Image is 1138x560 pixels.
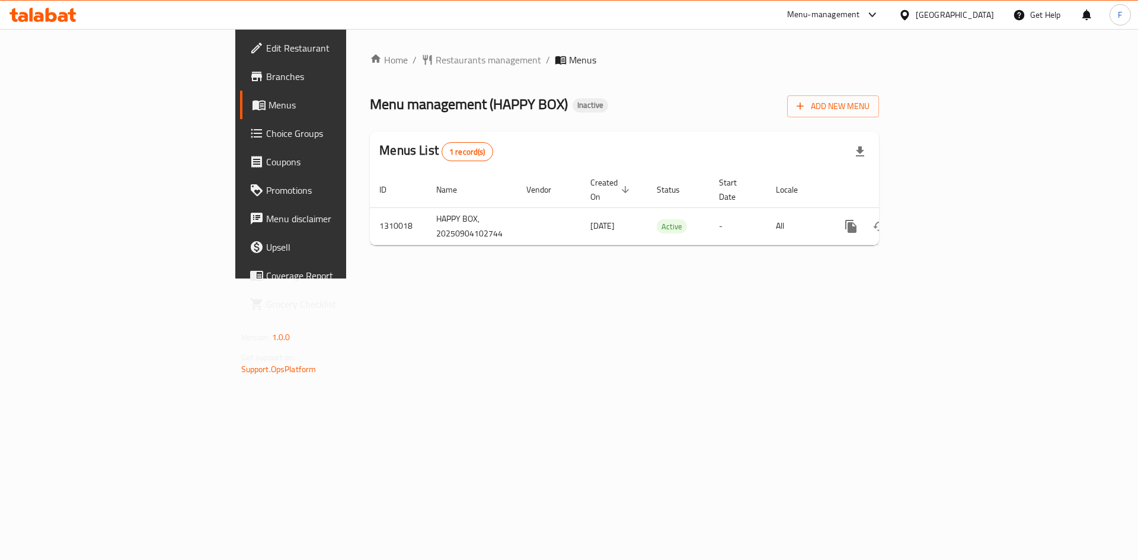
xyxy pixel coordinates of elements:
[240,261,426,290] a: Coverage Report
[266,212,416,226] span: Menu disclaimer
[240,176,426,204] a: Promotions
[272,329,290,345] span: 1.0.0
[240,233,426,261] a: Upsell
[916,8,994,21] div: [GEOGRAPHIC_DATA]
[787,8,860,22] div: Menu-management
[241,350,296,365] span: Get support on:
[776,183,813,197] span: Locale
[370,53,879,67] nav: breadcrumb
[442,142,493,161] div: Total records count
[266,69,416,84] span: Branches
[370,172,960,245] table: enhanced table
[241,361,317,377] a: Support.OpsPlatform
[827,172,960,208] th: Actions
[442,146,493,158] span: 1 record(s)
[1118,8,1122,21] span: F
[240,62,426,91] a: Branches
[379,142,493,161] h2: Menus List
[370,91,568,117] span: Menu management ( HAPPY BOX )
[266,126,416,140] span: Choice Groups
[427,207,517,245] td: HAPPY BOX, 20250904102744
[573,98,608,113] div: Inactive
[797,99,870,114] span: Add New Menu
[266,183,416,197] span: Promotions
[709,207,766,245] td: -
[266,240,416,254] span: Upsell
[719,175,752,204] span: Start Date
[240,290,426,318] a: Grocery Checklist
[657,219,687,233] div: Active
[846,137,874,166] div: Export file
[766,207,827,245] td: All
[436,53,541,67] span: Restaurants management
[240,34,426,62] a: Edit Restaurant
[240,91,426,119] a: Menus
[421,53,541,67] a: Restaurants management
[657,220,687,233] span: Active
[240,204,426,233] a: Menu disclaimer
[573,100,608,110] span: Inactive
[436,183,472,197] span: Name
[546,53,550,67] li: /
[569,53,596,67] span: Menus
[837,212,865,241] button: more
[266,155,416,169] span: Coupons
[590,175,633,204] span: Created On
[657,183,695,197] span: Status
[240,148,426,176] a: Coupons
[379,183,402,197] span: ID
[865,212,894,241] button: Change Status
[266,297,416,311] span: Grocery Checklist
[266,41,416,55] span: Edit Restaurant
[787,95,879,117] button: Add New Menu
[266,268,416,283] span: Coverage Report
[590,218,615,233] span: [DATE]
[268,98,416,112] span: Menus
[240,119,426,148] a: Choice Groups
[526,183,567,197] span: Vendor
[241,329,270,345] span: Version:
